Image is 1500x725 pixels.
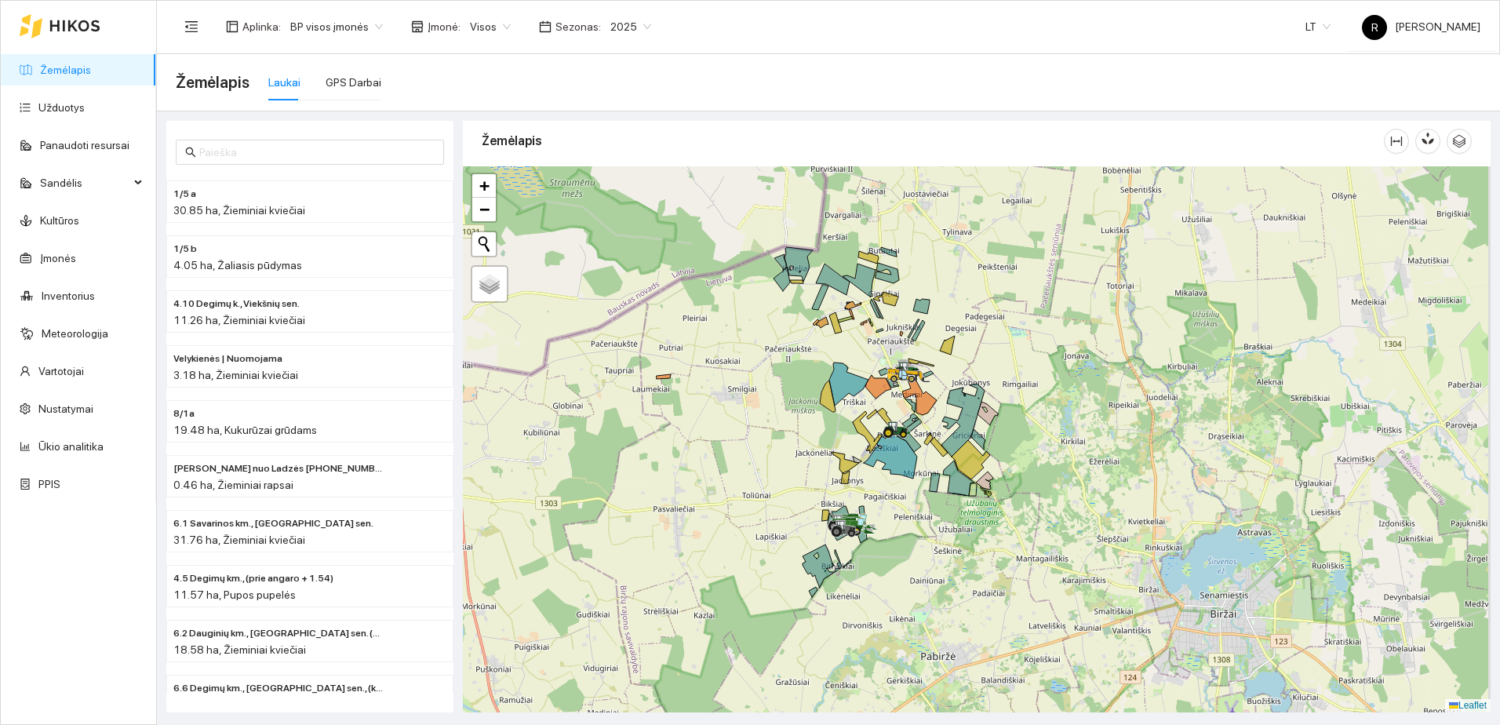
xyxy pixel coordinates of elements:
span: 6.1 Savarinos km., Viekšnių sen. [173,516,373,531]
span: 6.6 Degimų km., Savarinos sen., (kitoj pusėj malūno) [173,681,384,696]
span: 8/1a [173,406,195,421]
div: Žemėlapis [482,118,1384,163]
span: 4.05 ha, Žaliasis pūdymas [173,259,302,271]
span: R [1371,15,1378,40]
span: menu-fold [184,20,198,34]
span: + [479,176,490,195]
span: Sandėlis [40,167,129,199]
a: Vartotojai [38,365,84,377]
a: Užduotys [38,101,85,114]
span: 19.48 ha, Kukurūzai grūdams [173,424,317,436]
span: Aplinka : [242,18,281,35]
a: Nustatymai [38,403,93,415]
button: column-width [1384,129,1409,154]
span: Įmonė : [428,18,461,35]
span: 4.10 Degimų k., Viekšnių sen. [173,297,300,311]
a: Layers [472,267,507,301]
span: layout [226,20,238,33]
span: − [479,199,490,219]
span: Paškevičiaus Felikso nuo Ladzės (2) 229525-2470 - 2 [173,461,384,476]
input: Paieška [199,144,435,161]
button: Initiate a new search [472,232,496,256]
span: column-width [1385,135,1408,148]
a: PPIS [38,478,60,490]
button: menu-fold [176,11,207,42]
span: 6.2 Dauginių km., Viekšnių sen. (akmuo ir kitoj kelio pusėj) [173,626,384,641]
span: 11.57 ha, Pupos pupelės [173,588,296,601]
div: Laukai [268,74,300,91]
a: Zoom in [472,174,496,198]
span: 1/5 b [173,242,197,257]
a: Žemėlapis [40,64,91,76]
a: Inventorius [42,290,95,302]
a: Leaflet [1449,700,1487,711]
a: Zoom out [472,198,496,221]
span: Velykienės | Nuomojama [173,352,282,366]
span: 3.18 ha, Žieminiai kviečiai [173,369,298,381]
div: GPS Darbai [326,74,381,91]
a: Panaudoti resursai [40,139,129,151]
a: Ūkio analitika [38,440,104,453]
span: search [185,147,196,158]
span: 1/5 a [173,187,196,202]
span: BP visos įmonės [290,15,383,38]
span: LT [1305,15,1331,38]
span: 2025 [610,15,651,38]
span: shop [411,20,424,33]
a: Įmonės [40,252,76,264]
span: Sezonas : [555,18,601,35]
span: 11.26 ha, Žieminiai kviečiai [173,314,305,326]
span: Visos [470,15,511,38]
span: 30.85 ha, Žieminiai kviečiai [173,204,305,217]
span: 18.58 ha, Žieminiai kviečiai [173,643,306,656]
span: Žemėlapis [176,70,249,95]
span: [PERSON_NAME] [1362,20,1480,33]
span: calendar [539,20,552,33]
a: Kultūros [40,214,79,227]
span: 0.46 ha, Žieminiai rapsai [173,479,293,491]
a: Meteorologija [42,327,108,340]
span: 4.5 Degimų km., (prie angaro + 1.54) [173,571,333,586]
span: 31.76 ha, Žieminiai kviečiai [173,534,305,546]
